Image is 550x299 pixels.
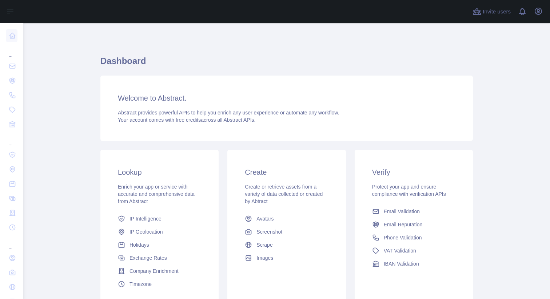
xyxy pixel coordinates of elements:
[384,221,423,228] span: Email Reputation
[384,234,422,241] span: Phone Validation
[129,241,149,249] span: Holidays
[6,132,17,147] div: ...
[115,225,204,238] a: IP Geolocation
[118,117,255,123] span: Your account comes with across all Abstract APIs.
[129,228,163,235] span: IP Geolocation
[115,251,204,264] a: Exchange Rates
[245,167,328,177] h3: Create
[384,260,419,267] span: IBAN Validation
[384,247,416,254] span: VAT Validation
[256,215,274,222] span: Avatars
[6,235,17,250] div: ...
[369,257,458,270] a: IBAN Validation
[115,278,204,291] a: Timezone
[118,167,201,177] h3: Lookup
[369,218,458,231] a: Email Reputation
[100,55,473,73] h1: Dashboard
[256,254,273,262] span: Images
[471,6,512,17] button: Invite users
[115,264,204,278] a: Company Enrichment
[129,280,152,288] span: Timezone
[6,44,17,58] div: ...
[118,93,455,103] h3: Welcome to Abstract.
[115,238,204,251] a: Holidays
[256,228,282,235] span: Screenshot
[372,167,455,177] h3: Verify
[176,117,201,123] span: free credits
[118,110,339,116] span: Abstract provides powerful APIs to help you enrich any user experience or automate any workflow.
[118,184,195,204] span: Enrich your app or service with accurate and comprehensive data from Abstract
[115,212,204,225] a: IP Intelligence
[242,212,331,225] a: Avatars
[369,244,458,257] a: VAT Validation
[129,215,162,222] span: IP Intelligence
[129,254,167,262] span: Exchange Rates
[369,205,458,218] a: Email Validation
[256,241,272,249] span: Scrape
[242,238,331,251] a: Scrape
[242,251,331,264] a: Images
[242,225,331,238] a: Screenshot
[483,8,511,16] span: Invite users
[369,231,458,244] a: Phone Validation
[384,208,420,215] span: Email Validation
[245,184,323,204] span: Create or retrieve assets from a variety of data collected or created by Abtract
[372,184,446,197] span: Protect your app and ensure compliance with verification APIs
[129,267,179,275] span: Company Enrichment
